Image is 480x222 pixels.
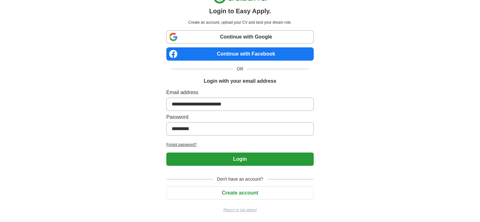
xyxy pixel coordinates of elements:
[233,66,247,72] span: OR
[166,113,314,121] label: Password
[166,186,314,200] button: Create account
[166,89,314,96] label: Email address
[209,6,271,16] h1: Login to Easy Apply.
[166,30,314,44] a: Continue with Google
[204,77,276,85] h1: Login with your email address
[213,176,267,183] span: Don't have an account?
[166,190,314,195] a: Create account
[166,47,314,61] a: Continue with Facebook
[166,142,314,147] a: Forgot password?
[166,153,314,166] button: Login
[168,20,312,25] p: Create an account, upload your CV and land your dream role.
[166,207,314,213] a: Return to job advert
